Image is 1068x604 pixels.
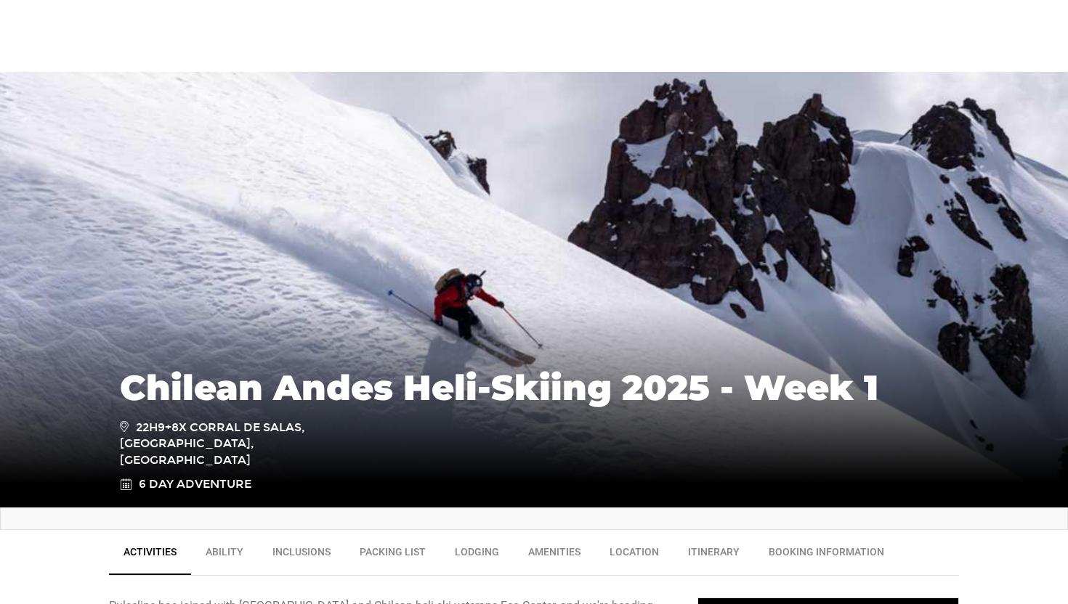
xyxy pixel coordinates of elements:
a: Ability [191,537,258,574]
a: Location [595,537,673,574]
a: Itinerary [673,537,754,574]
a: BOOKING INFORMATION [754,537,899,574]
a: Packing List [345,537,440,574]
a: Amenities [514,537,595,574]
a: Activities [109,537,191,575]
a: Lodging [440,537,514,574]
a: Inclusions [258,537,345,574]
h1: Chilean Andes Heli-Skiing 2025 - Week 1 [120,368,948,407]
span: 6 Day Adventure [139,476,251,493]
span: 22H9+8X Corral de Salas, [GEOGRAPHIC_DATA], [GEOGRAPHIC_DATA] [120,418,327,470]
